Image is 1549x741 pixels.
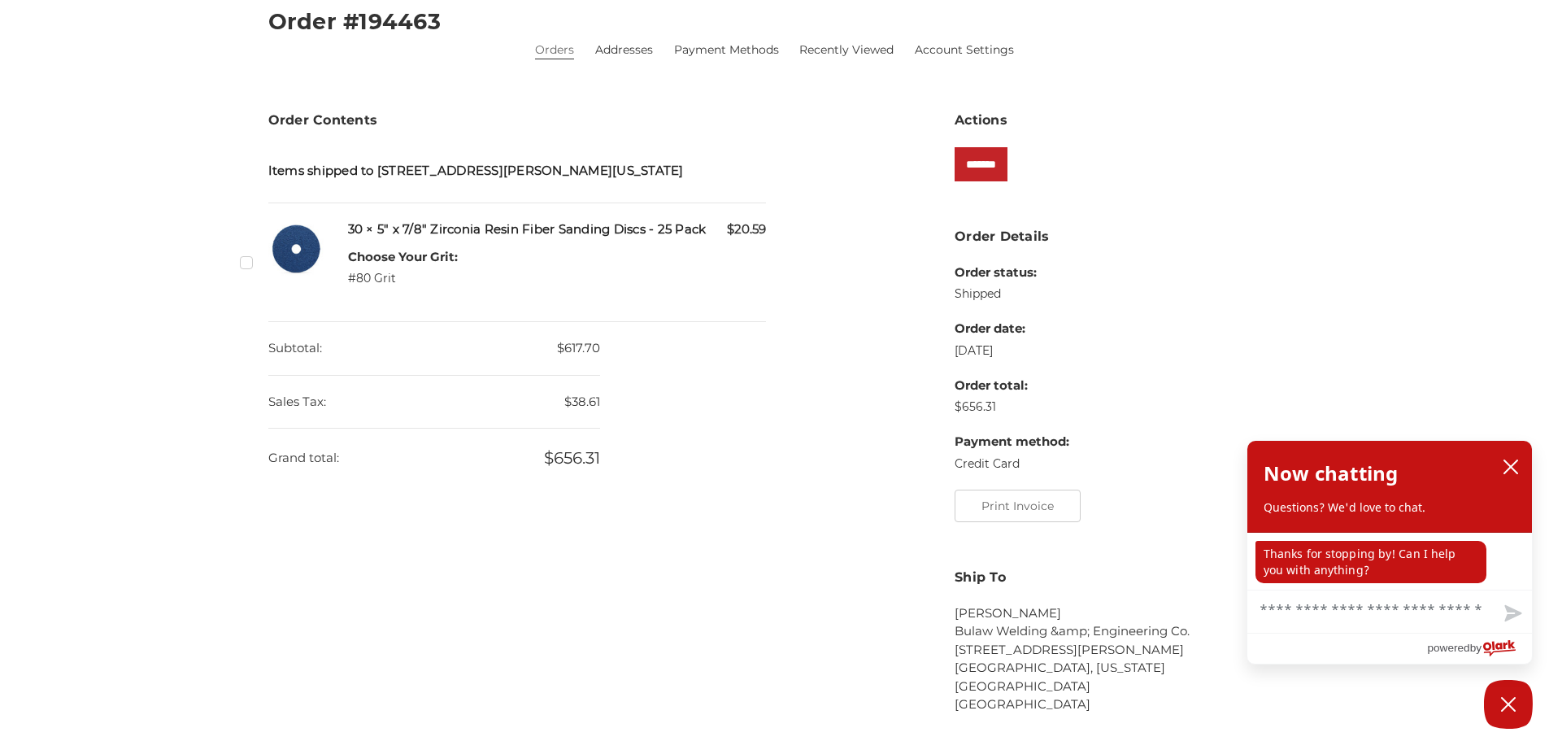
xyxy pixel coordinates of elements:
[268,376,600,429] dd: $38.61
[1498,455,1524,479] button: close chatbox
[955,320,1069,338] dt: Order date:
[799,41,894,59] a: Recently Viewed
[955,568,1281,587] h3: Ship To
[674,41,779,59] a: Payment Methods
[955,641,1281,660] li: [STREET_ADDRESS][PERSON_NAME]
[955,604,1281,623] li: [PERSON_NAME]
[915,41,1014,59] a: Account Settings
[955,264,1069,282] dt: Order status:
[955,490,1081,522] button: Print Invoice
[595,41,653,59] a: Addresses
[268,322,322,375] dt: Subtotal:
[268,220,325,277] img: 5 inch zirc resin fiber disc
[1264,457,1398,490] h2: Now chatting
[1427,634,1532,664] a: Powered by Olark
[955,695,1281,714] li: [GEOGRAPHIC_DATA]
[268,111,767,130] h3: Order Contents
[955,377,1069,395] dt: Order total:
[1247,533,1532,590] div: chat
[348,248,458,267] dt: Choose Your Grit:
[348,220,767,239] h5: 30 × 5" x 7/8" Zirconia Resin Fiber Sanding Discs - 25 Pack
[727,220,766,239] span: $20.59
[955,659,1281,695] li: [GEOGRAPHIC_DATA], [US_STATE][GEOGRAPHIC_DATA]
[268,432,339,485] dt: Grand total:
[955,433,1069,451] dt: Payment method:
[955,622,1281,641] li: Bulaw Welding &amp; Engineering Co.
[1247,440,1533,665] div: olark chatbox
[268,162,767,181] h5: Items shipped to [STREET_ADDRESS][PERSON_NAME][US_STATE]
[1470,638,1482,658] span: by
[1491,595,1532,633] button: Send message
[1264,499,1516,516] p: Questions? We'd love to chat.
[268,322,600,376] dd: $617.70
[955,399,1069,416] dd: $656.31
[955,227,1281,246] h3: Order Details
[955,111,1281,130] h3: Actions
[268,376,326,429] dt: Sales Tax:
[535,41,574,59] a: Orders
[268,11,1281,33] h2: Order #194463
[955,286,1069,303] dd: Shipped
[348,270,458,287] dd: #80 Grit
[955,342,1069,360] dd: [DATE]
[268,429,600,487] dd: $656.31
[1484,680,1533,729] button: Close Chatbox
[1255,541,1486,583] p: Thanks for stopping by! Can I help you with anything?
[1427,638,1469,658] span: powered
[955,455,1069,473] dd: Credit Card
